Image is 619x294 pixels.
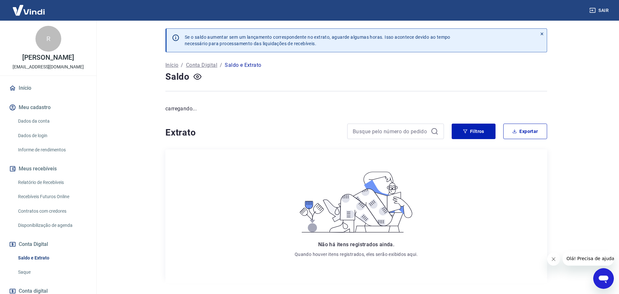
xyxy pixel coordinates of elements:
iframe: Mensagem da empresa [563,251,614,266]
p: / [220,61,222,69]
p: [EMAIL_ADDRESS][DOMAIN_NAME] [13,64,84,70]
a: Informe de rendimentos [15,143,89,157]
p: Saldo e Extrato [225,61,261,69]
button: Exportar [503,124,547,139]
a: Contratos com credores [15,205,89,218]
button: Meu cadastro [8,100,89,115]
a: Saldo e Extrato [15,251,89,265]
span: Olá! Precisa de ajuda? [4,5,54,10]
button: Sair [588,5,611,16]
p: Se o saldo aumentar sem um lançamento correspondente no extrato, aguarde algumas horas. Isso acon... [185,34,450,47]
button: Meus recebíveis [8,162,89,176]
a: Dados de login [15,129,89,142]
iframe: Fechar mensagem [547,253,560,266]
p: Quando houver itens registrados, eles serão exibidos aqui. [295,251,418,258]
a: Conta Digital [186,61,217,69]
p: / [181,61,183,69]
div: R [35,26,61,52]
iframe: Botão para abrir a janela de mensagens [593,268,614,289]
a: Relatório de Recebíveis [15,176,89,189]
a: Dados da conta [15,115,89,128]
p: [PERSON_NAME] [22,54,74,61]
span: Não há itens registrados ainda. [318,241,394,248]
a: Início [8,81,89,95]
button: Filtros [452,124,496,139]
a: Saque [15,266,89,279]
p: carregando... [165,105,547,113]
h4: Saldo [165,70,190,83]
img: Vindi [8,0,50,20]
input: Busque pelo número do pedido [353,127,428,136]
a: Disponibilização de agenda [15,219,89,232]
button: Conta Digital [8,237,89,251]
h4: Extrato [165,126,339,139]
a: Recebíveis Futuros Online [15,190,89,203]
a: Início [165,61,178,69]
